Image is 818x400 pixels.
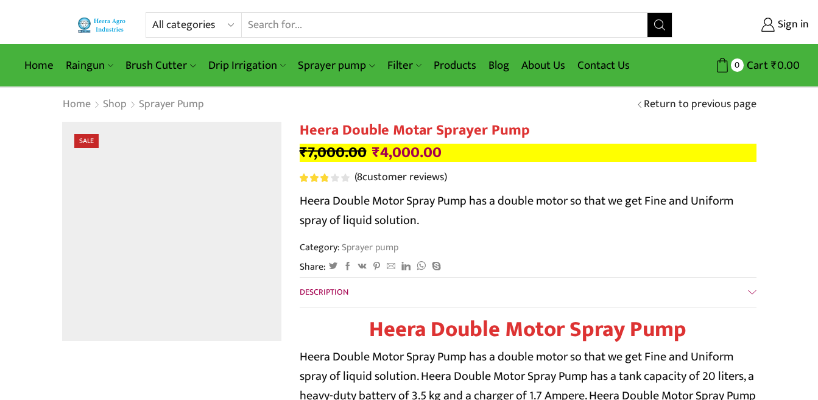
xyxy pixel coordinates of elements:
[647,13,672,37] button: Search button
[62,97,91,113] a: Home
[119,51,202,80] a: Brush Cutter
[300,260,326,274] span: Share:
[102,97,127,113] a: Shop
[340,239,398,255] a: Sprayer pump
[691,14,809,36] a: Sign in
[138,97,205,113] a: Sprayer pump
[571,51,636,80] a: Contact Us
[300,285,348,299] span: Description
[357,168,362,186] span: 8
[300,174,349,182] div: Rated 2.88 out of 5
[300,278,756,307] a: Description
[300,191,756,230] p: Heera Double Motor Spray Pump has a double motor so that we get Fine and Uniform spray of liquid ...
[372,140,442,165] bdi: 4,000.00
[775,17,809,33] span: Sign in
[428,51,482,80] a: Products
[300,174,328,182] span: Rated out of 5 based on customer ratings
[744,57,768,74] span: Cart
[482,51,515,80] a: Blog
[381,51,428,80] a: Filter
[644,97,756,113] a: Return to previous page
[771,56,777,75] span: ₹
[771,56,800,75] bdi: 0.00
[300,240,398,254] span: Category:
[300,122,756,139] h1: Heera Double Motar Sprayer Pump
[292,51,381,80] a: Sprayer pump
[515,51,571,80] a: About Us
[372,140,380,165] span: ₹
[731,58,744,71] span: 0
[202,51,292,80] a: Drip Irrigation
[242,13,647,37] input: Search for...
[62,122,281,341] img: Double Motor Spray Pump
[18,51,60,80] a: Home
[354,170,447,186] a: (8customer reviews)
[300,140,367,165] bdi: 7,000.00
[62,97,205,113] nav: Breadcrumb
[300,140,308,165] span: ₹
[60,51,119,80] a: Raingun
[369,311,686,348] strong: Heera Double Motor Spray Pump
[685,54,800,77] a: 0 Cart ₹0.00
[300,174,351,182] span: 8
[74,134,99,148] span: Sale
